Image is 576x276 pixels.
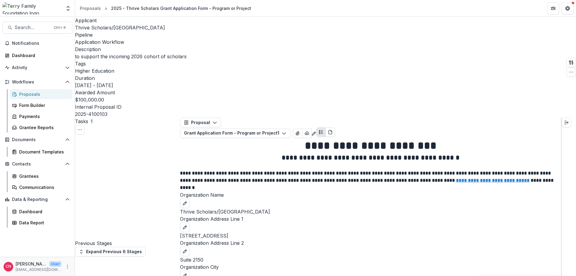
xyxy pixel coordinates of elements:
[16,261,47,267] p: [PERSON_NAME]
[77,4,103,13] a: Proposals
[10,171,72,181] a: Grantees
[80,5,101,11] div: Proposals
[10,111,72,121] a: Payments
[2,77,72,87] button: Open Workflows
[12,162,63,167] span: Contacts
[2,135,72,144] button: Open Documents
[75,46,187,53] p: Description
[12,197,63,202] span: Data & Reporting
[180,199,190,208] button: edit
[75,96,104,103] p: $100,000.00
[19,91,67,97] div: Proposals
[15,25,50,30] span: Search...
[180,256,561,263] p: Suite 2150
[64,263,71,270] button: More
[2,22,72,34] button: Search...
[64,2,72,14] button: Open entity switcher
[75,103,187,111] p: Internal Proposal ID
[10,123,72,132] a: Grantee Reports
[10,218,72,228] a: Data Report
[75,68,114,74] span: Higher Education
[52,24,67,31] div: Ctrl + K
[547,2,559,14] button: Partners
[180,215,561,223] p: Organization Address Line 1
[180,232,561,239] p: [STREET_ADDRESS]
[19,102,67,108] div: Form Builder
[12,52,67,59] div: Dashboard
[75,31,187,38] p: Pipeline
[19,173,67,179] div: Grantees
[180,118,221,127] button: Proposal
[75,240,180,247] h4: Previous Stages
[19,220,67,226] div: Data Report
[75,60,187,67] p: Tags
[19,184,67,190] div: Communications
[12,80,63,85] span: Workflows
[10,207,72,217] a: Dashboard
[75,53,187,60] p: to support the incoming 2026 cohort of scholars
[10,100,72,110] a: Form Builder
[75,118,88,125] h3: Tasks
[10,182,72,192] a: Communications
[12,65,63,70] span: Activity
[180,191,561,199] p: Organization Name
[180,223,190,232] button: edit
[91,118,93,124] span: 1
[75,82,113,89] p: [DATE] - [DATE]
[19,208,67,215] div: Dashboard
[75,247,146,256] button: Expand Previous 6 Stages
[2,63,72,72] button: Open Activity
[6,265,11,268] div: Carol Nieves
[12,137,63,142] span: Documents
[10,89,72,99] a: Proposals
[180,239,561,247] p: Organization Address Line 2
[180,208,561,215] p: Thrive Scholars/[GEOGRAPHIC_DATA]
[180,247,190,256] button: edit
[75,17,187,24] p: Applicant
[316,127,326,137] button: Plaintext view
[75,74,187,82] p: Duration
[111,5,251,11] div: 2025 - Thrive Scholars Grant Application Form - Program or Project
[75,111,107,118] p: 2025-4100103
[2,195,72,204] button: Open Data & Reporting
[19,124,67,131] div: Grantee Reports
[311,129,316,138] button: Edit as form
[2,38,72,48] button: Notifications
[19,149,67,155] div: Document Templates
[10,147,72,157] a: Document Templates
[293,129,302,138] button: View Attached Files
[12,41,70,46] span: Notifications
[2,159,72,169] button: Open Contacts
[180,129,290,138] button: Grant Application Form - Program or Project1
[49,261,61,267] p: User
[19,113,67,120] div: Payments
[562,2,574,14] button: Get Help
[2,2,61,14] img: Terry Family Foundation logo
[2,50,72,60] a: Dashboard
[180,263,561,271] p: Organization City
[75,125,85,135] button: Toggle View Cancelled Tasks
[77,4,253,13] nav: breadcrumb
[325,127,335,137] button: PDF view
[562,118,571,127] button: Expand right
[16,267,61,272] p: [EMAIL_ADDRESS][DOMAIN_NAME]
[75,38,124,46] p: Application Workflow
[75,89,187,96] p: Awarded Amount
[75,25,165,31] a: Thrive Scholars/[GEOGRAPHIC_DATA]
